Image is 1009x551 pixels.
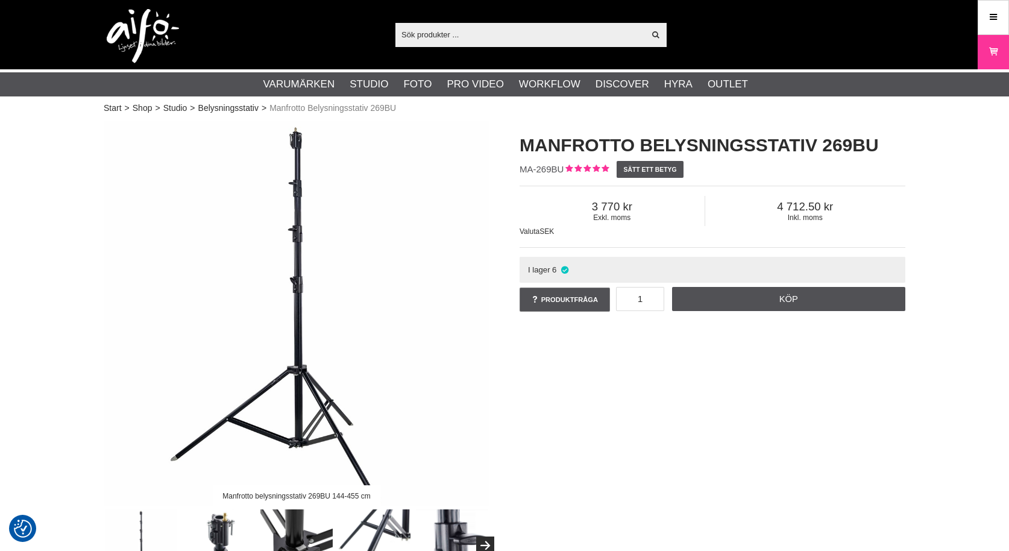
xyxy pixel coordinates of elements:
[163,102,187,115] a: Studio
[269,102,396,115] span: Manfrotto Belysningsstativ 269BU
[564,163,609,176] div: Kundbetyg: 5.00
[617,161,684,178] a: Sätt ett betyg
[520,288,610,312] a: Produktfråga
[198,102,259,115] a: Belysningsstativ
[403,77,432,92] a: Foto
[263,77,335,92] a: Varumärken
[262,102,266,115] span: >
[133,102,152,115] a: Shop
[520,200,705,213] span: 3 770
[350,77,388,92] a: Studio
[520,213,705,222] span: Exkl. moms
[664,77,693,92] a: Hyra
[447,77,503,92] a: Pro Video
[14,518,32,540] button: Samtyckesinställningar
[395,25,644,43] input: Sök produkter ...
[190,102,195,115] span: >
[552,265,556,274] span: 6
[104,121,489,506] img: Manfrotto belysningsstativ 269BU 144-455 cm
[705,200,905,213] span: 4 712.50
[672,287,906,311] a: Köp
[125,102,130,115] span: >
[104,102,122,115] a: Start
[528,265,550,274] span: I lager
[14,520,32,538] img: Revisit consent button
[705,213,905,222] span: Inkl. moms
[519,77,580,92] a: Workflow
[213,485,381,506] div: Manfrotto belysningsstativ 269BU 144-455 cm
[520,164,564,174] span: MA-269BU
[559,265,570,274] i: I lager
[520,227,539,236] span: Valuta
[539,227,554,236] span: SEK
[708,77,748,92] a: Outlet
[520,133,905,158] h1: Manfrotto Belysningsstativ 269BU
[596,77,649,92] a: Discover
[107,9,179,63] img: logo.png
[155,102,160,115] span: >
